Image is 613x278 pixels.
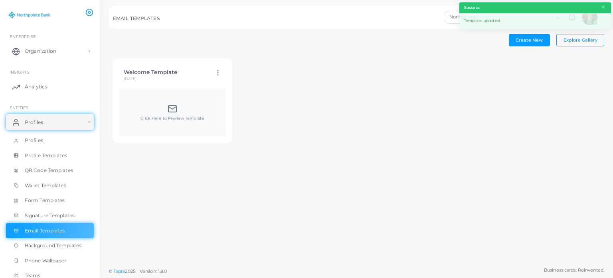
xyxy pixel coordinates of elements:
[25,212,75,219] span: Signature Templates
[25,197,65,204] span: Form Templates
[25,137,43,144] span: Profiles
[6,79,94,95] a: Analytics
[6,43,94,59] a: Organization
[6,178,94,193] a: Wallet Templates
[113,268,125,274] a: Tapni
[140,268,167,274] span: Version: 1.8.0
[564,37,597,43] span: Explore Gallery
[459,13,611,29] div: Template updated
[113,16,160,21] h5: EMAIL TEMPLATES
[125,268,135,275] span: 2025
[25,167,73,174] span: QR Code Templates
[25,227,65,234] span: Email Templates
[6,223,94,238] a: Email Templates
[6,253,94,268] a: Phone Wallpaper
[25,242,81,249] span: Background Templates
[124,76,137,81] small: [DATE]
[25,119,43,126] span: Profiles
[140,116,204,121] span: Click Here to Preview Template
[6,163,94,178] a: QR Code Templates
[464,5,480,10] strong: Success
[516,37,543,43] span: Create New
[444,11,564,24] div: Search for option
[25,182,66,189] span: Wallet Templates
[448,13,506,21] span: Northpointe
[10,105,28,110] span: ENTITIES
[6,238,94,253] a: Background Templates
[6,208,94,223] a: Signature Templates
[25,152,67,159] span: Profile Templates
[25,48,56,55] span: Organization
[124,69,210,76] h4: Welcome Template
[109,268,167,275] span: ©
[6,193,94,208] a: Form Templates
[544,267,604,274] span: Business cards. Reinvented.
[7,8,51,22] img: logo
[25,257,67,264] span: Phone Wallpaper
[6,148,94,163] a: Profile Templates
[25,83,47,90] span: Analytics
[601,3,606,12] button: Close
[10,34,36,39] span: Enterprise
[10,70,29,74] span: INSIGHTS
[6,114,94,130] a: Profiles
[6,133,94,148] a: Profiles
[556,34,604,46] button: Explore Gallery
[509,34,550,46] button: Create New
